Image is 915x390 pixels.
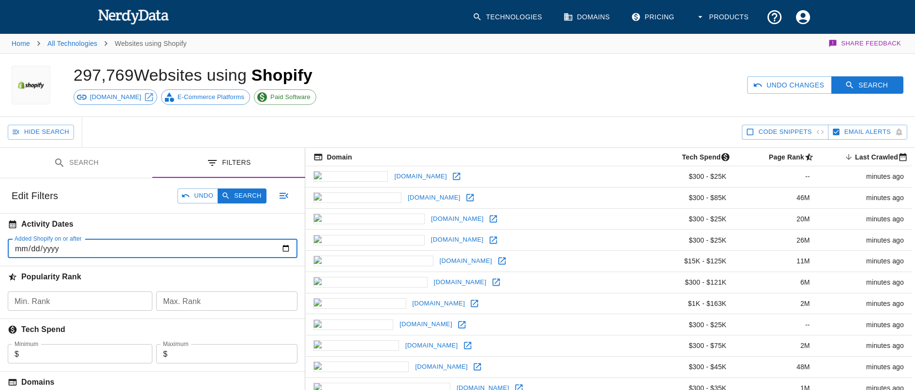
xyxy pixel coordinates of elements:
[313,298,406,309] img: caribbrew.com icon
[827,34,903,53] button: Share Feedback
[313,214,425,224] img: caringforkids.co.uk icon
[646,251,734,272] td: $15K - $125K
[156,344,297,363] div: $
[74,66,312,84] h1: 297,769 Websites using
[486,212,501,226] a: Open caringforkids.co.uk in new window
[734,251,818,272] td: 11M
[625,3,682,31] a: Pricing
[47,40,97,47] a: All Technologies
[646,356,734,377] td: $300 - $45K
[397,317,455,332] a: [DOMAIN_NAME]
[495,254,509,268] a: Open caringcanary.com.au in new window
[12,40,30,47] a: Home
[734,272,818,293] td: 6M
[467,3,550,31] a: Technologies
[831,76,903,94] button: Search
[669,151,734,163] span: The estimated minimum and maximum annual tech spend each webpage has, based on the free, freemium...
[646,230,734,251] td: $300 - $25K
[251,66,312,84] span: Shopify
[734,356,818,377] td: 48M
[16,66,46,104] img: Shopify logo
[74,89,157,105] a: [DOMAIN_NAME]
[455,318,469,332] a: Open chilkey.com in new window
[413,360,470,375] a: [DOMAIN_NAME]
[313,171,388,182] img: yestate.eu icon
[734,166,818,188] td: --
[172,92,250,102] span: E-Commerce Platforms
[152,148,305,178] button: Filters
[742,125,828,140] button: Show Code Snippets
[410,296,468,311] a: [DOMAIN_NAME]
[734,293,818,314] td: 2M
[734,187,818,208] td: 46M
[734,335,818,357] td: 2M
[15,340,38,348] label: Minimum
[758,127,812,138] span: Show Code Snippets
[313,361,409,372] img: cariadgin.co.uk icon
[760,3,789,31] button: Support and Documentation
[646,166,734,188] td: $300 - $25K
[8,125,74,140] button: Hide Search
[734,208,818,230] td: 20M
[486,233,501,247] a: Open caringcandies.com in new window
[115,39,187,48] p: Websites using Shopify
[467,296,482,311] a: Open caribbrew.com in new window
[818,314,912,335] td: minutes ago
[818,293,912,314] td: minutes ago
[818,166,912,188] td: minutes ago
[431,275,489,290] a: [DOMAIN_NAME]
[646,187,734,208] td: $300 - $85K
[646,335,734,357] td: $300 - $75K
[12,34,187,53] nav: breadcrumb
[313,235,425,246] img: caringcandies.com icon
[313,192,401,203] img: carinigioielli.it icon
[85,92,147,102] span: [DOMAIN_NAME]
[734,230,818,251] td: 26M
[818,272,912,293] td: minutes ago
[818,356,912,377] td: minutes ago
[690,3,756,31] button: Products
[818,187,912,208] td: minutes ago
[161,89,250,105] a: E-Commerce Platforms
[265,92,316,102] span: Paid Software
[842,151,912,163] span: Most recent date this website was successfully crawled
[646,314,734,335] td: $300 - $25K
[747,76,832,94] button: Undo Changes
[163,340,189,348] label: Maximum
[313,151,352,163] span: The registered domain name (i.e. "nerdydata.com").
[463,190,477,205] a: Open carinigioielli.it in new window
[449,169,464,184] a: Open yestate.eu in new window
[818,335,912,357] td: minutes ago
[828,125,907,140] button: You are receiving email alerts for this report. Click to disable.
[12,188,58,203] h6: Edit Filters
[403,338,460,353] a: [DOMAIN_NAME]
[844,127,891,138] span: You are receiving email alerts for this report. Click to disable.
[818,230,912,251] td: minutes ago
[756,151,818,163] span: A page popularity ranking based on a domain's backlinks. Smaller numbers signal more popular doma...
[437,254,495,269] a: [DOMAIN_NAME]
[392,169,449,184] a: [DOMAIN_NAME]
[646,293,734,314] td: $1K - $163K
[470,360,485,374] a: Open cariadgin.co.uk in new window
[789,3,817,31] button: Account Settings
[818,208,912,230] td: minutes ago
[489,275,503,289] a: Open caricariragazzi.com in new window
[867,321,903,358] iframe: Drift Widget Chat Controller
[818,251,912,272] td: minutes ago
[646,208,734,230] td: $300 - $25K
[98,7,169,26] img: NerdyData.com
[558,3,618,31] a: Domains
[646,272,734,293] td: $300 - $121K
[313,277,428,288] img: caricariragazzi.com icon
[8,344,152,363] div: $
[405,190,463,205] a: [DOMAIN_NAME]
[313,256,433,266] img: caringcanary.com.au icon
[428,212,486,227] a: [DOMAIN_NAME]
[15,234,82,243] label: Added Shopify on or after
[177,188,218,203] button: Undo
[460,338,475,353] a: Open caribbean.es in new window
[313,319,394,330] img: chilkey.com icon
[428,232,486,247] a: [DOMAIN_NAME]
[734,314,818,335] td: --
[313,340,399,351] img: caribbean.es icon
